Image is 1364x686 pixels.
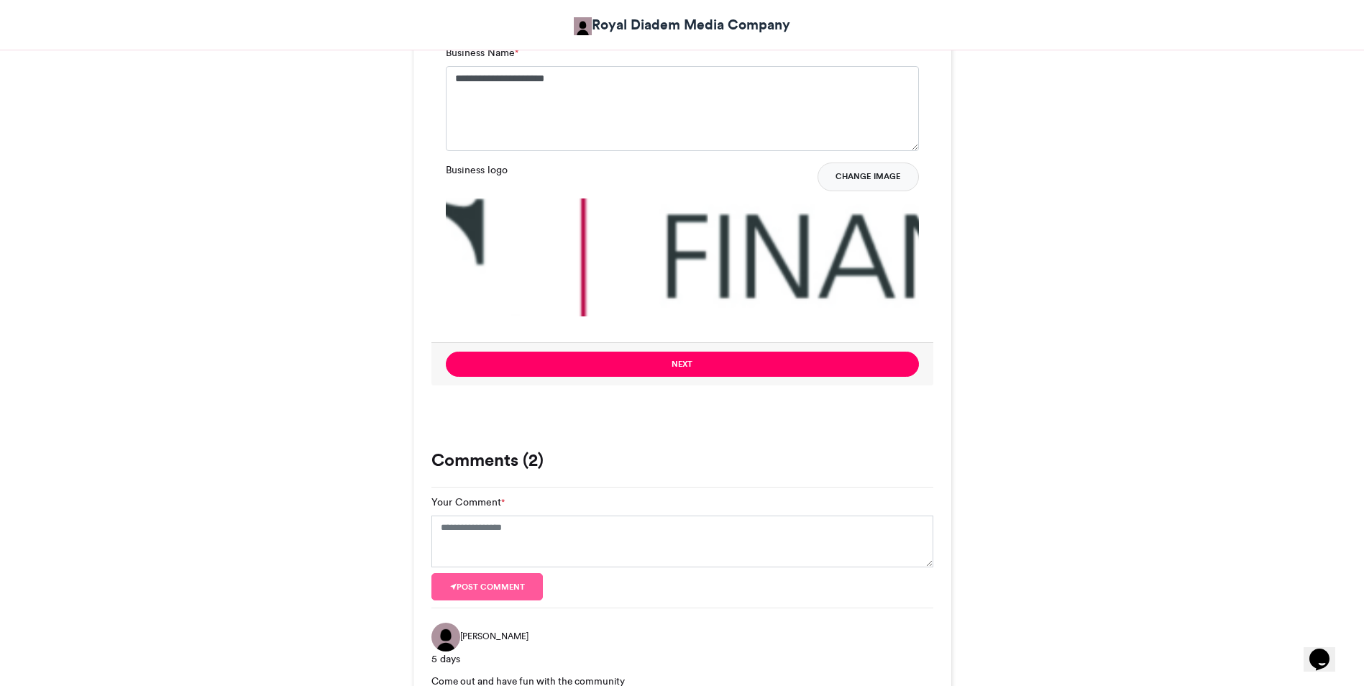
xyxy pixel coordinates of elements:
button: Post comment [431,573,544,600]
iframe: chat widget [1304,628,1350,672]
span: [PERSON_NAME] [460,630,528,643]
img: Kemm [431,623,460,651]
div: 5 days [431,651,933,667]
label: Business Name [446,45,518,60]
button: Next [446,352,919,377]
label: Your Comment [431,495,505,510]
img: Sunday Adebakin [574,17,592,35]
h3: Comments (2) [431,452,933,469]
a: Royal Diadem Media Company [574,14,790,35]
button: Change Image [818,163,919,191]
label: Business logo [446,163,508,178]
